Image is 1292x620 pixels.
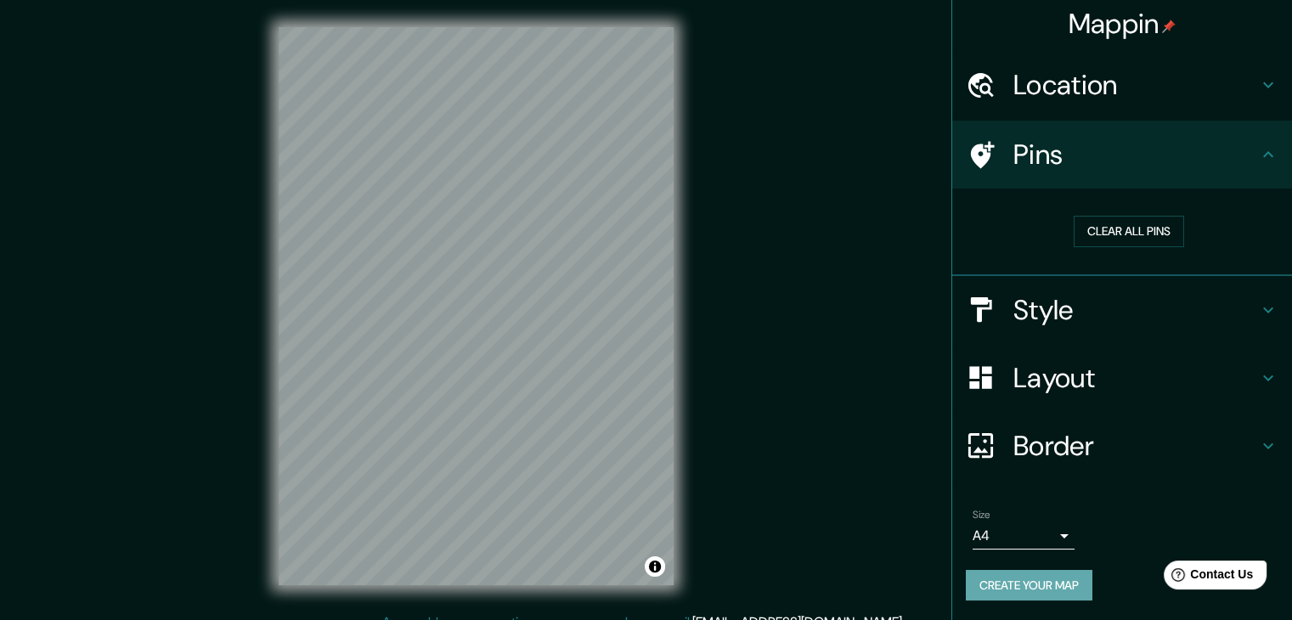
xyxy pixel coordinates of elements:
button: Toggle attribution [645,556,665,577]
canvas: Map [279,27,674,585]
h4: Mappin [1069,7,1176,41]
h4: Border [1013,429,1258,463]
div: Border [952,412,1292,480]
h4: Pins [1013,138,1258,172]
button: Create your map [966,570,1092,601]
div: Layout [952,344,1292,412]
h4: Layout [1013,361,1258,395]
h4: Location [1013,68,1258,102]
div: Style [952,276,1292,344]
img: pin-icon.png [1162,20,1176,33]
iframe: Help widget launcher [1141,554,1273,601]
button: Clear all pins [1074,216,1184,247]
div: A4 [973,522,1075,550]
label: Size [973,507,990,521]
div: Pins [952,121,1292,189]
div: Location [952,51,1292,119]
h4: Style [1013,293,1258,327]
